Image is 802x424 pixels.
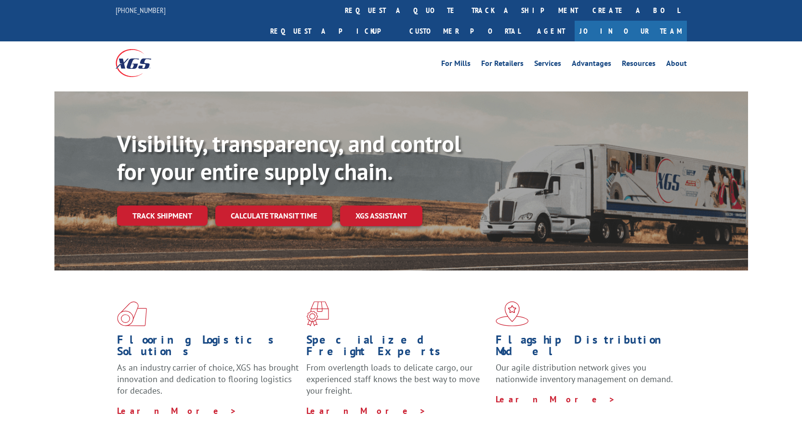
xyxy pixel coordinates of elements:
[534,60,561,70] a: Services
[481,60,524,70] a: For Retailers
[306,301,329,326] img: xgs-icon-focused-on-flooring-red
[306,405,426,416] a: Learn More >
[116,5,166,15] a: [PHONE_NUMBER]
[496,301,529,326] img: xgs-icon-flagship-distribution-model-red
[496,362,673,385] span: Our agile distribution network gives you nationwide inventory management on demand.
[527,21,575,41] a: Agent
[575,21,687,41] a: Join Our Team
[340,206,422,226] a: XGS ASSISTANT
[306,334,488,362] h1: Specialized Freight Experts
[441,60,471,70] a: For Mills
[117,405,237,416] a: Learn More >
[215,206,332,226] a: Calculate transit time
[117,128,461,186] b: Visibility, transparency, and control for your entire supply chain.
[306,362,488,405] p: From overlength loads to delicate cargo, our experienced staff knows the best way to move your fr...
[117,301,147,326] img: xgs-icon-total-supply-chain-intelligence-red
[117,206,208,226] a: Track shipment
[622,60,656,70] a: Resources
[496,334,678,362] h1: Flagship Distribution Model
[402,21,527,41] a: Customer Portal
[117,362,299,396] span: As an industry carrier of choice, XGS has brought innovation and dedication to flooring logistics...
[572,60,611,70] a: Advantages
[666,60,687,70] a: About
[263,21,402,41] a: Request a pickup
[496,394,616,405] a: Learn More >
[117,334,299,362] h1: Flooring Logistics Solutions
